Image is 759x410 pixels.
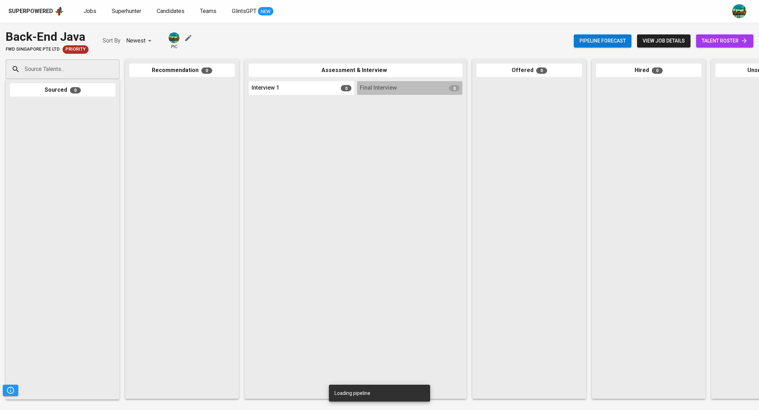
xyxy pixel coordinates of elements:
a: Superpoweredapp logo [8,6,64,17]
div: New Job received from Demand Team [63,45,89,54]
div: Sourced [10,83,115,97]
div: Offered [476,64,582,77]
span: NEW [258,8,273,15]
span: view job details [643,37,685,45]
div: Loading pipeline [335,387,370,399]
span: Interview 1 [252,84,279,92]
button: Pipeline Triggers [3,385,18,396]
button: Open [116,69,117,70]
a: Jobs [84,7,98,16]
a: GlintsGPT NEW [232,7,273,16]
span: Pipeline forecast [579,37,626,45]
button: Pipeline forecast [574,34,631,47]
div: Assessment & Interview [249,64,462,77]
span: Priority [63,46,89,53]
img: a5d44b89-0c59-4c54-99d0-a63b29d42bd3.jpg [169,32,180,43]
span: 0 [70,87,81,93]
a: Candidates [157,7,186,16]
span: 0 [536,67,547,74]
a: talent roster [696,34,753,47]
img: a5d44b89-0c59-4c54-99d0-a63b29d42bd3.jpg [732,4,746,18]
div: Recommendation [129,64,235,77]
span: Final Interview [360,84,397,92]
span: 0 [341,85,351,91]
a: Superhunter [112,7,143,16]
span: talent roster [702,37,748,45]
p: Newest [126,37,145,45]
div: Superpowered [8,7,53,15]
span: 0 [449,85,460,91]
span: Superhunter [112,8,141,14]
span: Teams [200,8,216,14]
span: GlintsGPT [232,8,257,14]
span: Candidates [157,8,184,14]
span: 0 [201,67,212,74]
div: Hired [596,64,701,77]
span: Jobs [84,8,96,14]
div: Newest [126,34,154,47]
div: pic [168,32,180,50]
span: 0 [652,67,663,74]
a: Teams [200,7,218,16]
img: app logo [54,6,64,17]
button: view job details [637,34,690,47]
div: Back-End Java [6,28,89,45]
p: Sort By [103,37,121,45]
span: FWD Singapore Pte Ltd [6,46,60,53]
